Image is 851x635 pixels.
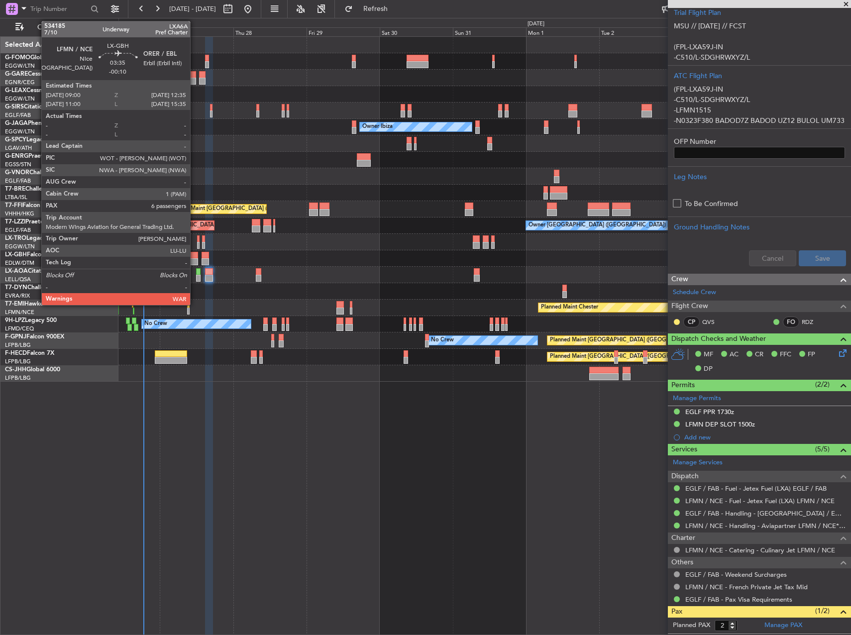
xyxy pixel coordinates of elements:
div: Planned Maint [GEOGRAPHIC_DATA] ([GEOGRAPHIC_DATA]) [550,349,707,364]
div: No Crew [144,317,167,331]
div: Leg Notes [674,172,845,182]
p: MSU // [DATE] // FCST [674,21,845,31]
div: Trial Flight Plan [674,7,845,18]
button: Only With Activity [11,19,108,35]
div: Mon 1 [526,27,599,36]
p: -C510/L-SDGHRWXYZ/L [674,52,845,63]
a: EGSS/STN [5,161,31,168]
input: Trip Number [30,1,88,16]
a: EDLW/DTM [5,259,34,267]
div: Thu 28 [233,27,307,36]
span: G-VNOR [5,170,29,176]
a: LFPB/LBG [5,341,31,349]
a: G-LEAXCessna Citation XLS [5,88,82,94]
p: -C510/L-SDGHRWXYZ/L [674,95,845,105]
p: (FPL-LXA59J-IN [674,42,845,52]
span: G-SIRS [5,104,24,110]
a: EGGW/LTN [5,95,35,103]
a: LFMN / NCE - Catering - Culinary Jet LFMN / NCE [685,546,835,554]
span: 9H-LPZ [5,317,25,323]
a: G-FOMOGlobal 6000 [5,55,64,61]
div: Sat 30 [380,27,453,36]
p: (FPL-LXA59J-IN [674,84,845,95]
a: T7-BREChallenger 604 [5,186,68,192]
span: (1/2) [815,606,830,616]
span: Charter [671,532,695,544]
a: EGLF / FAB - Handling - [GEOGRAPHIC_DATA] / EGLF / FAB [685,509,846,518]
div: [DATE] [528,20,544,28]
a: EVRA/RIX [5,292,30,300]
span: Flight Crew [671,301,708,312]
span: F-HECD [5,350,27,356]
div: Owner [GEOGRAPHIC_DATA] ([GEOGRAPHIC_DATA]) [529,218,666,233]
a: LX-TROLegacy 650 [5,235,58,241]
span: T7-BRE [5,186,25,192]
a: G-JAGAPhenom 300 [5,120,63,126]
a: LTBA/ISL [5,194,27,201]
span: Pax [671,606,682,618]
div: CP [683,317,700,327]
div: Owner Ibiza [362,119,393,134]
a: EGGW/LTN [5,243,35,250]
a: EGLF/FAB [5,226,31,234]
div: Tue 2 [599,27,672,36]
a: 9H-LPZLegacy 500 [5,317,57,323]
a: EGLF / FAB - Pax Visa Requirements [685,595,792,604]
a: Manage PAX [764,621,802,631]
span: G-SPCY [5,137,26,143]
a: G-SIRSCitation Excel [5,104,62,110]
a: LFMN / NCE - Handling - Aviapartner LFMN / NCE*****MY HANDLING**** [685,522,846,530]
a: Schedule Crew [673,288,716,298]
a: QVS [702,317,725,326]
span: G-LEAX [5,88,26,94]
span: T7-DYN [5,285,27,291]
span: T7-EMI [5,301,24,307]
span: T7-LZZI [5,219,25,225]
a: T7-EMIHawker 900XP [5,301,66,307]
span: Services [671,444,697,455]
p: -N0323F380 BADOD7Z BADOD UZ12 BULOL UM733 IDAVO DCT BAGBI DCT SIZZA [674,115,845,136]
a: LX-GBHFalcon 7X [5,252,54,258]
span: G-ENRG [5,153,28,159]
a: EGLF/FAB [5,111,31,119]
a: VHHH/HKG [5,210,34,217]
div: LFMN DEP SLOT 1500z [685,420,755,428]
span: F-GPNJ [5,334,26,340]
span: LX-GBH [5,252,27,258]
span: Dispatch [671,471,699,482]
div: Planned Maint [GEOGRAPHIC_DATA] ([GEOGRAPHIC_DATA] Intl) [169,202,335,216]
a: EGLF/FAB [5,177,31,185]
span: Only With Activity [26,24,105,31]
a: G-GARECessna Citation XLS+ [5,71,87,77]
div: Planned Maint Chester [541,300,598,315]
a: LELL/QSA [5,276,31,283]
span: FP [808,350,815,360]
a: CS-JHHGlobal 6000 [5,367,60,373]
span: (5/5) [815,444,830,454]
div: Tue 26 [87,27,160,36]
div: EGLF PPR 1730z [685,408,734,416]
a: EGLF / FAB - Weekend Surcharges [685,570,787,579]
div: Wed 27 [160,27,233,36]
div: Planned Maint [GEOGRAPHIC_DATA] ([GEOGRAPHIC_DATA]) [550,333,707,348]
a: RDZ [802,317,824,326]
span: DP [704,364,713,374]
a: G-ENRGPraetor 600 [5,153,62,159]
span: G-GARE [5,71,28,77]
div: Ground Handling Notes [674,222,845,232]
span: FFC [780,350,791,360]
a: G-SPCYLegacy 650 [5,137,58,143]
a: LFMN / NCE - Fuel - Jetex Fuel (LXA) LFMN / NCE [685,497,835,505]
span: CS-JHH [5,367,26,373]
a: LFMN/NCE [5,309,34,316]
span: Dispatch Checks and Weather [671,333,766,345]
div: Unplanned Maint [GEOGRAPHIC_DATA] ([GEOGRAPHIC_DATA]) [113,218,277,233]
a: EGGW/LTN [5,128,35,135]
a: EGGW/LTN [5,62,35,70]
span: (2/2) [815,379,830,390]
span: Others [671,557,693,568]
div: Add new [684,433,846,441]
a: Manage Permits [673,394,721,404]
span: G-FOMO [5,55,30,61]
span: T7-FFI [5,203,22,209]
